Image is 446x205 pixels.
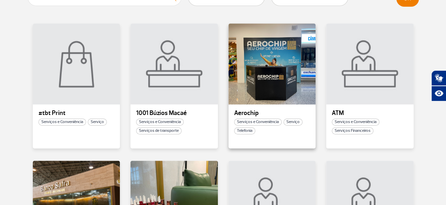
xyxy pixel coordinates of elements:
p: 1001 Búzios Macaé [136,110,212,117]
span: Serviços e Conveniência [234,118,282,126]
span: Telefonia [234,127,255,134]
span: Serviços Financeiros [332,127,373,134]
p: Aerochip [234,110,310,117]
div: Plugin de acessibilidade da Hand Talk. [431,70,446,101]
p: #tbt Print [38,110,115,117]
button: Abrir tradutor de língua de sinais. [431,70,446,86]
span: Serviço [88,118,107,126]
span: Serviços e Conveniência [332,118,379,126]
span: Serviços e Conveniência [136,118,184,126]
span: Serviços de transporte [136,127,182,134]
button: Abrir recursos assistivos. [431,86,446,101]
span: Serviço [283,118,303,126]
span: Serviços e Conveniência [38,118,86,126]
p: ATM [332,110,408,117]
